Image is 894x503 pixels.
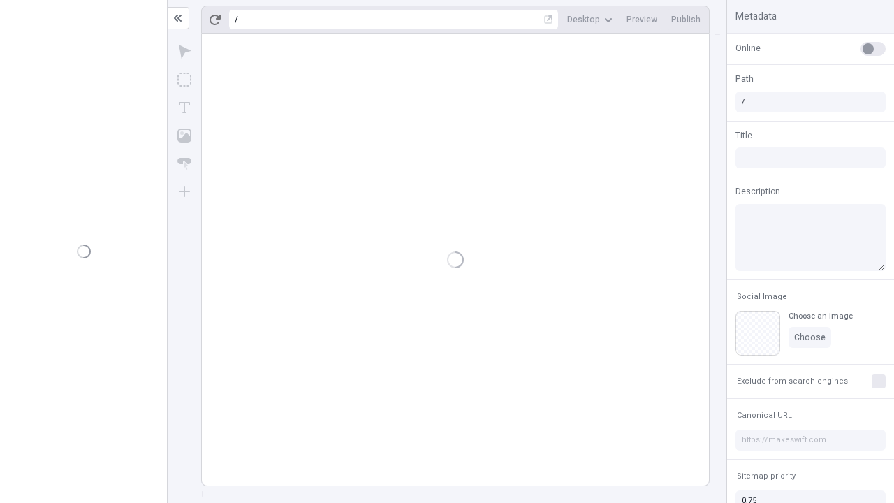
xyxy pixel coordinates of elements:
button: Social Image [734,289,790,305]
button: Button [172,151,197,176]
span: Description [735,185,780,198]
button: Sitemap priority [734,468,798,485]
span: Title [735,129,752,142]
span: Exclude from search engines [737,376,848,386]
span: Canonical URL [737,410,792,421]
button: Choose [789,327,831,348]
span: Publish [671,14,701,25]
button: Image [172,123,197,148]
span: Online [735,42,761,54]
div: / [235,14,238,25]
button: Box [172,67,197,92]
span: Sitemap priority [737,471,796,481]
button: Publish [666,9,706,30]
div: Choose an image [789,311,853,321]
button: Canonical URL [734,407,795,424]
span: Choose [794,332,826,343]
button: Desktop [562,9,618,30]
span: Desktop [567,14,600,25]
input: https://makeswift.com [735,430,886,451]
button: Preview [621,9,663,30]
span: Social Image [737,291,787,302]
span: Preview [626,14,657,25]
button: Text [172,95,197,120]
span: Path [735,73,754,85]
button: Exclude from search engines [734,373,851,390]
